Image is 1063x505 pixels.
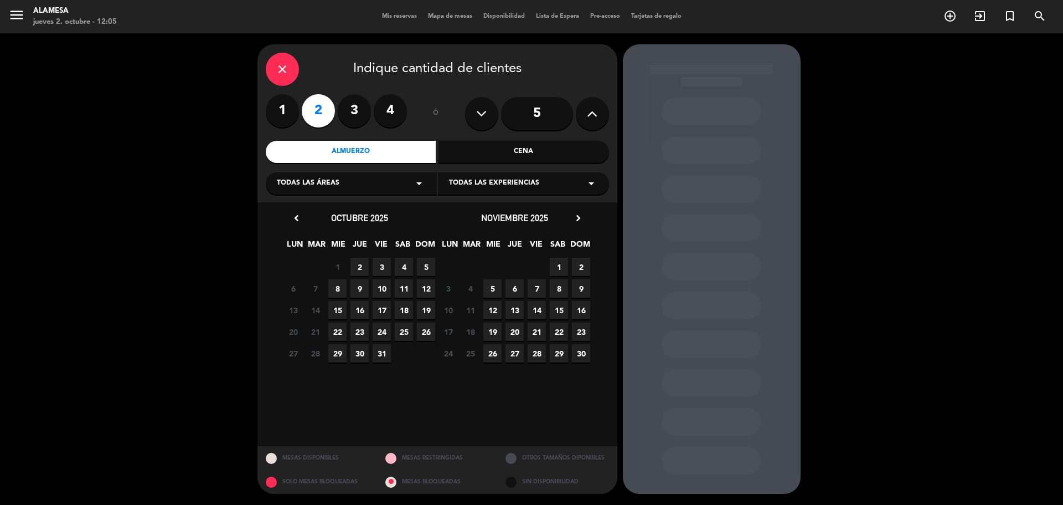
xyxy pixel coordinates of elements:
[572,323,590,341] span: 23
[373,301,391,319] span: 17
[973,9,987,23] i: exit_to_app
[257,470,378,494] div: SOLO MESAS BLOQUEADAS
[33,17,117,28] div: jueves 2. octubre - 12:05
[505,279,524,298] span: 6
[376,13,422,19] span: Mis reservas
[306,344,324,363] span: 28
[331,212,388,223] span: octubre 2025
[257,446,378,470] div: MESAS DISPONIBLES
[439,344,457,363] span: 24
[374,94,407,127] label: 4
[484,238,502,256] span: MIE
[306,279,324,298] span: 7
[417,258,435,276] span: 5
[329,238,347,256] span: MIE
[417,279,435,298] span: 12
[350,279,369,298] span: 9
[626,13,687,19] span: Tarjetas de regalo
[572,258,590,276] span: 2
[8,7,25,23] i: menu
[417,323,435,341] span: 26
[286,238,304,256] span: LUN
[572,212,584,224] i: chevron_right
[350,344,369,363] span: 30
[1033,9,1046,23] i: search
[284,279,302,298] span: 6
[439,301,457,319] span: 10
[461,323,479,341] span: 18
[373,279,391,298] span: 10
[307,238,326,256] span: MAR
[418,94,454,133] div: ó
[338,94,371,127] label: 3
[550,344,568,363] span: 29
[350,258,369,276] span: 2
[373,344,391,363] span: 31
[572,344,590,363] span: 30
[550,301,568,319] span: 15
[461,344,479,363] span: 25
[372,238,390,256] span: VIE
[277,178,339,189] span: Todas las áreas
[417,301,435,319] span: 19
[1003,9,1016,23] i: turned_in_not
[266,53,609,86] div: Indique cantidad de clientes
[550,258,568,276] span: 1
[528,344,546,363] span: 28
[350,323,369,341] span: 23
[373,323,391,341] span: 24
[449,178,539,189] span: Todas las experiencias
[377,446,497,470] div: MESAS RESTRINGIDAS
[505,301,524,319] span: 13
[461,279,479,298] span: 4
[306,301,324,319] span: 14
[483,279,502,298] span: 5
[328,323,347,341] span: 22
[505,344,524,363] span: 27
[350,238,369,256] span: JUE
[350,301,369,319] span: 16
[461,301,479,319] span: 11
[276,63,289,76] i: close
[462,238,481,256] span: MAR
[394,238,412,256] span: SAB
[328,279,347,298] span: 8
[943,9,957,23] i: add_circle_outline
[550,279,568,298] span: 8
[395,301,413,319] span: 18
[483,301,502,319] span: 12
[570,238,589,256] span: DOM
[438,141,609,163] div: Cena
[585,177,598,190] i: arrow_drop_down
[549,238,567,256] span: SAB
[505,238,524,256] span: JUE
[377,470,497,494] div: MESAS BLOQUEADAS
[483,323,502,341] span: 19
[284,344,302,363] span: 27
[412,177,426,190] i: arrow_drop_down
[505,323,524,341] span: 20
[585,13,626,19] span: Pre-acceso
[395,279,413,298] span: 11
[530,13,585,19] span: Lista de Espera
[527,238,545,256] span: VIE
[266,141,436,163] div: Almuerzo
[415,238,434,256] span: DOM
[373,258,391,276] span: 3
[441,238,459,256] span: LUN
[395,258,413,276] span: 4
[439,323,457,341] span: 17
[8,7,25,27] button: menu
[328,344,347,363] span: 29
[497,446,617,470] div: OTROS TAMAÑOS DIPONIBLES
[422,13,478,19] span: Mapa de mesas
[497,470,617,494] div: SIN DISPONIBILIDAD
[284,323,302,341] span: 20
[528,279,546,298] span: 7
[528,323,546,341] span: 21
[306,323,324,341] span: 21
[302,94,335,127] label: 2
[481,212,548,223] span: noviembre 2025
[528,301,546,319] span: 14
[572,279,590,298] span: 9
